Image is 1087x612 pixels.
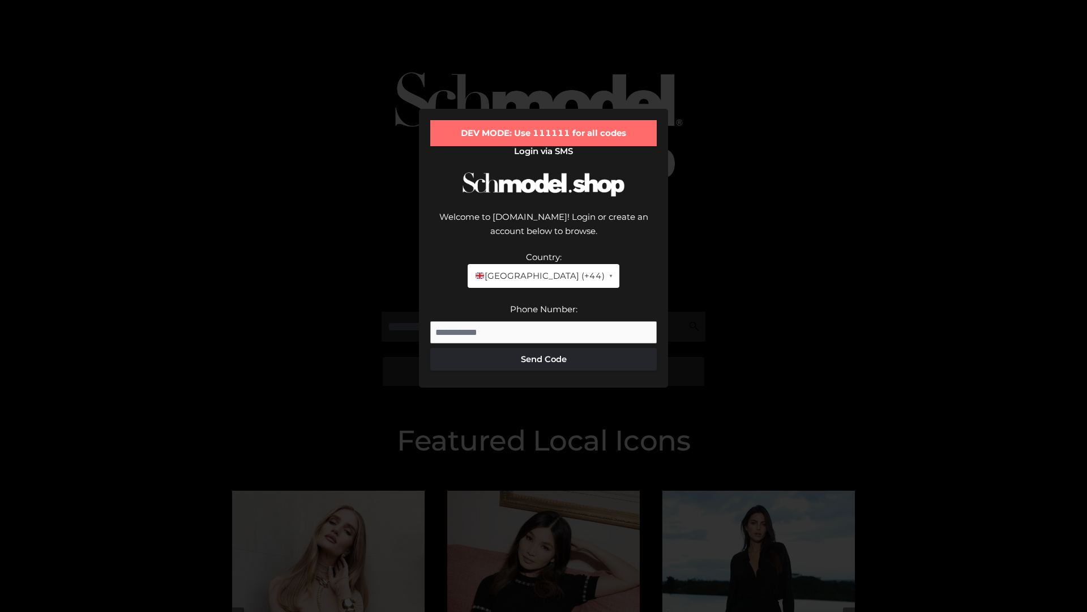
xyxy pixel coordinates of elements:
img: 🇬🇧 [476,271,484,280]
h2: Login via SMS [430,146,657,156]
label: Phone Number: [510,304,577,314]
div: Welcome to [DOMAIN_NAME]! Login or create an account below to browse. [430,210,657,250]
label: Country: [526,252,562,262]
button: Send Code [430,348,657,371]
img: Schmodel Logo [459,162,628,207]
div: DEV MODE: Use 111111 for all codes [430,120,657,146]
span: [GEOGRAPHIC_DATA] (+44) [474,269,604,283]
